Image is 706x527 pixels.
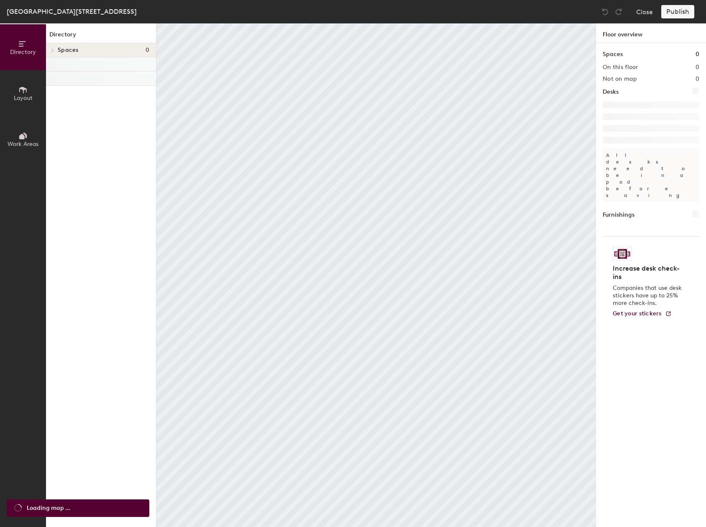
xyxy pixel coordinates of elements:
[614,8,623,16] img: Redo
[8,141,38,148] span: Work Areas
[58,47,79,54] span: Spaces
[603,210,634,220] h1: Furnishings
[696,50,699,59] h1: 0
[696,76,699,82] h2: 0
[7,6,137,17] div: [GEOGRAPHIC_DATA][STREET_ADDRESS]
[27,504,70,513] span: Loading map ...
[146,47,149,54] span: 0
[613,247,632,261] img: Sticker logo
[613,310,662,317] span: Get your stickers
[613,310,672,317] a: Get your stickers
[46,30,156,43] h1: Directory
[603,87,619,97] h1: Desks
[14,95,33,102] span: Layout
[156,23,596,527] canvas: Map
[696,64,699,71] h2: 0
[613,264,684,281] h4: Increase desk check-ins
[603,76,637,82] h2: Not on map
[596,23,706,43] h1: Floor overview
[603,50,623,59] h1: Spaces
[601,8,609,16] img: Undo
[636,5,653,18] button: Close
[613,284,684,307] p: Companies that use desk stickers have up to 25% more check-ins.
[603,148,699,202] p: All desks need to be in a pod before saving
[10,49,36,56] span: Directory
[603,64,638,71] h2: On this floor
